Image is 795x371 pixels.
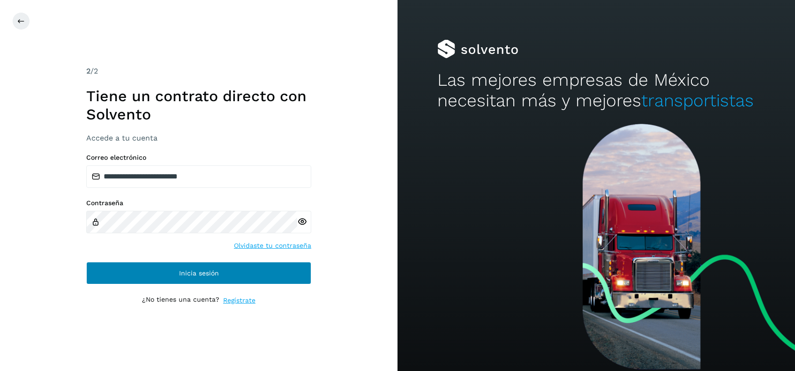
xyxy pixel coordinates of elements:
[234,241,311,251] a: Olvidaste tu contraseña
[86,154,311,162] label: Correo electrónico
[86,66,311,77] div: /2
[223,296,255,305] a: Regístrate
[86,87,311,123] h1: Tiene un contrato directo con Solvento
[179,270,219,276] span: Inicia sesión
[142,296,219,305] p: ¿No tienes una cuenta?
[86,199,311,207] label: Contraseña
[641,90,754,111] span: transportistas
[86,134,311,142] h3: Accede a tu cuenta
[86,262,311,284] button: Inicia sesión
[86,67,90,75] span: 2
[437,70,755,111] h2: Las mejores empresas de México necesitan más y mejores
